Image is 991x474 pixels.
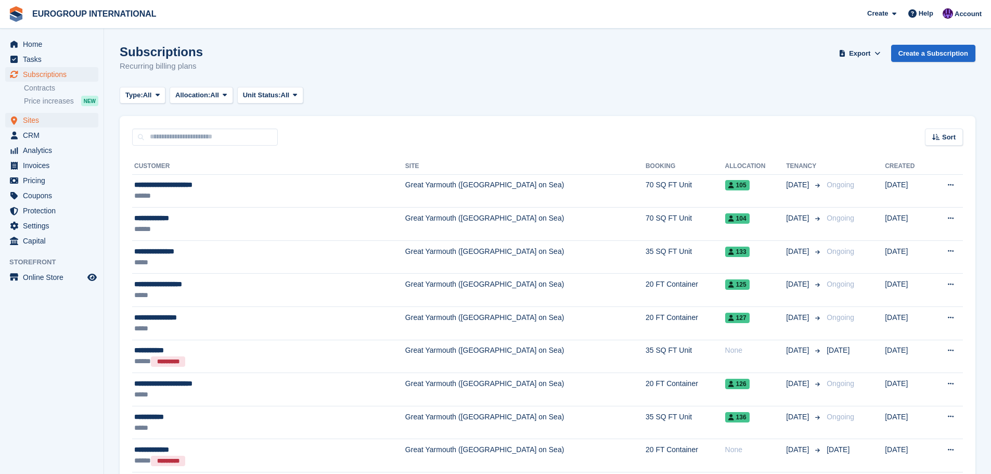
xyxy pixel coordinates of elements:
[23,158,85,173] span: Invoices
[837,45,883,62] button: Export
[646,208,725,241] td: 70 SQ FT Unit
[23,219,85,233] span: Settings
[646,307,725,340] td: 20 FT Container
[725,247,750,257] span: 133
[23,67,85,82] span: Subscriptions
[725,213,750,224] span: 104
[646,406,725,439] td: 35 SQ FT Unit
[5,113,98,127] a: menu
[5,52,98,67] a: menu
[170,87,233,104] button: Allocation: All
[143,90,152,100] span: All
[9,257,104,267] span: Storefront
[24,95,98,107] a: Price increases NEW
[125,90,143,100] span: Type:
[5,37,98,52] a: menu
[827,313,854,322] span: Ongoing
[786,279,811,290] span: [DATE]
[237,87,303,104] button: Unit Status: All
[405,340,646,373] td: Great Yarmouth ([GEOGRAPHIC_DATA] on Sea)
[827,346,850,354] span: [DATE]
[646,174,725,208] td: 70 SQ FT Unit
[786,378,811,389] span: [DATE]
[132,158,405,175] th: Customer
[23,203,85,218] span: Protection
[786,158,822,175] th: Tenancy
[725,379,750,389] span: 126
[885,406,930,439] td: [DATE]
[885,439,930,472] td: [DATE]
[23,143,85,158] span: Analytics
[405,406,646,439] td: Great Yarmouth ([GEOGRAPHIC_DATA] on Sea)
[646,274,725,307] td: 20 FT Container
[885,307,930,340] td: [DATE]
[827,379,854,388] span: Ongoing
[827,280,854,288] span: Ongoing
[81,96,98,106] div: NEW
[646,439,725,472] td: 20 FT Container
[849,48,870,59] span: Export
[24,96,74,106] span: Price increases
[23,188,85,203] span: Coupons
[86,271,98,284] a: Preview store
[725,158,787,175] th: Allocation
[827,214,854,222] span: Ongoing
[646,373,725,406] td: 20 FT Container
[725,444,787,455] div: None
[405,240,646,274] td: Great Yarmouth ([GEOGRAPHIC_DATA] on Sea)
[943,8,953,19] img: Calvin Tickner
[885,208,930,241] td: [DATE]
[23,52,85,67] span: Tasks
[23,37,85,52] span: Home
[23,113,85,127] span: Sites
[885,174,930,208] td: [DATE]
[405,439,646,472] td: Great Yarmouth ([GEOGRAPHIC_DATA] on Sea)
[885,158,930,175] th: Created
[725,412,750,422] span: 136
[120,45,203,59] h1: Subscriptions
[5,234,98,248] a: menu
[405,208,646,241] td: Great Yarmouth ([GEOGRAPHIC_DATA] on Sea)
[646,158,725,175] th: Booking
[120,60,203,72] p: Recurring billing plans
[405,307,646,340] td: Great Yarmouth ([GEOGRAPHIC_DATA] on Sea)
[725,313,750,323] span: 127
[919,8,933,19] span: Help
[120,87,165,104] button: Type: All
[891,45,975,62] a: Create a Subscription
[786,246,811,257] span: [DATE]
[827,445,850,454] span: [DATE]
[5,128,98,143] a: menu
[5,270,98,285] a: menu
[23,234,85,248] span: Capital
[885,240,930,274] td: [DATE]
[786,412,811,422] span: [DATE]
[786,213,811,224] span: [DATE]
[786,180,811,190] span: [DATE]
[5,143,98,158] a: menu
[725,345,787,356] div: None
[885,274,930,307] td: [DATE]
[725,180,750,190] span: 105
[5,173,98,188] a: menu
[210,90,219,100] span: All
[175,90,210,100] span: Allocation:
[786,444,811,455] span: [DATE]
[405,274,646,307] td: Great Yarmouth ([GEOGRAPHIC_DATA] on Sea)
[786,312,811,323] span: [DATE]
[243,90,281,100] span: Unit Status:
[5,67,98,82] a: menu
[405,174,646,208] td: Great Yarmouth ([GEOGRAPHIC_DATA] on Sea)
[5,188,98,203] a: menu
[827,413,854,421] span: Ongoing
[405,158,646,175] th: Site
[281,90,290,100] span: All
[827,247,854,255] span: Ongoing
[5,219,98,233] a: menu
[867,8,888,19] span: Create
[23,173,85,188] span: Pricing
[8,6,24,22] img: stora-icon-8386f47178a22dfd0bd8f6a31ec36ba5ce8667c1dd55bd0f319d3a0aa187defe.svg
[405,373,646,406] td: Great Yarmouth ([GEOGRAPHIC_DATA] on Sea)
[885,340,930,373] td: [DATE]
[5,158,98,173] a: menu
